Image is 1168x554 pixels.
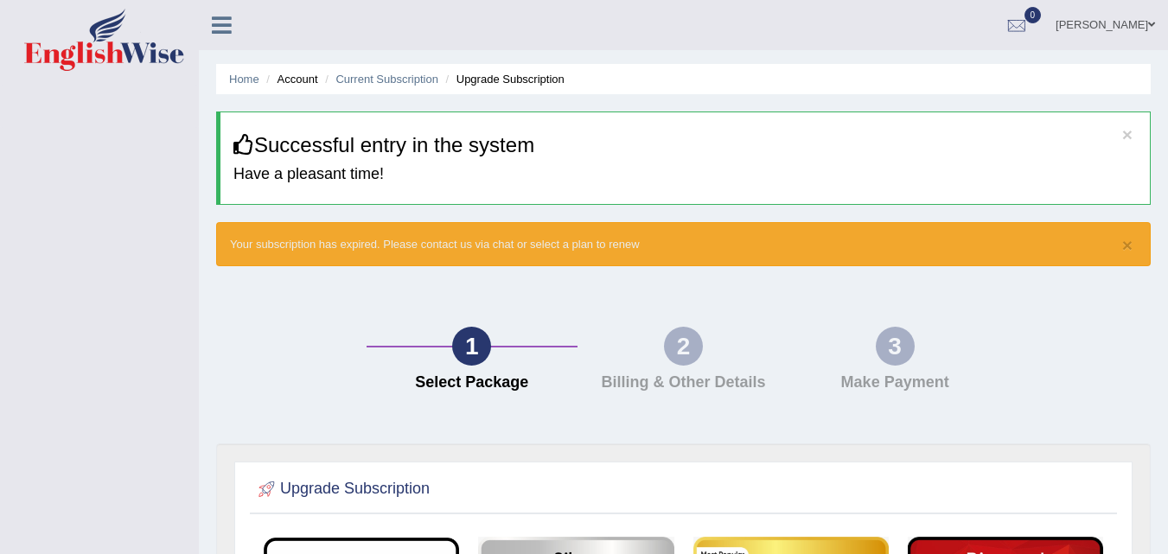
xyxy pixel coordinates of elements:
h2: Upgrade Subscription [254,476,430,502]
span: 0 [1024,7,1042,23]
div: 1 [452,327,491,366]
h4: Select Package [375,374,570,392]
div: 3 [876,327,915,366]
a: Current Subscription [335,73,438,86]
a: Home [229,73,259,86]
h3: Successful entry in the system [233,134,1137,156]
h4: Billing & Other Details [586,374,781,392]
li: Account [262,71,317,87]
button: × [1122,125,1133,143]
h4: Have a pleasant time! [233,166,1137,183]
h4: Make Payment [798,374,992,392]
div: 2 [664,327,703,366]
li: Upgrade Subscription [442,71,565,87]
div: Your subscription has expired. Please contact us via chat or select a plan to renew [216,222,1151,266]
button: × [1122,236,1133,254]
